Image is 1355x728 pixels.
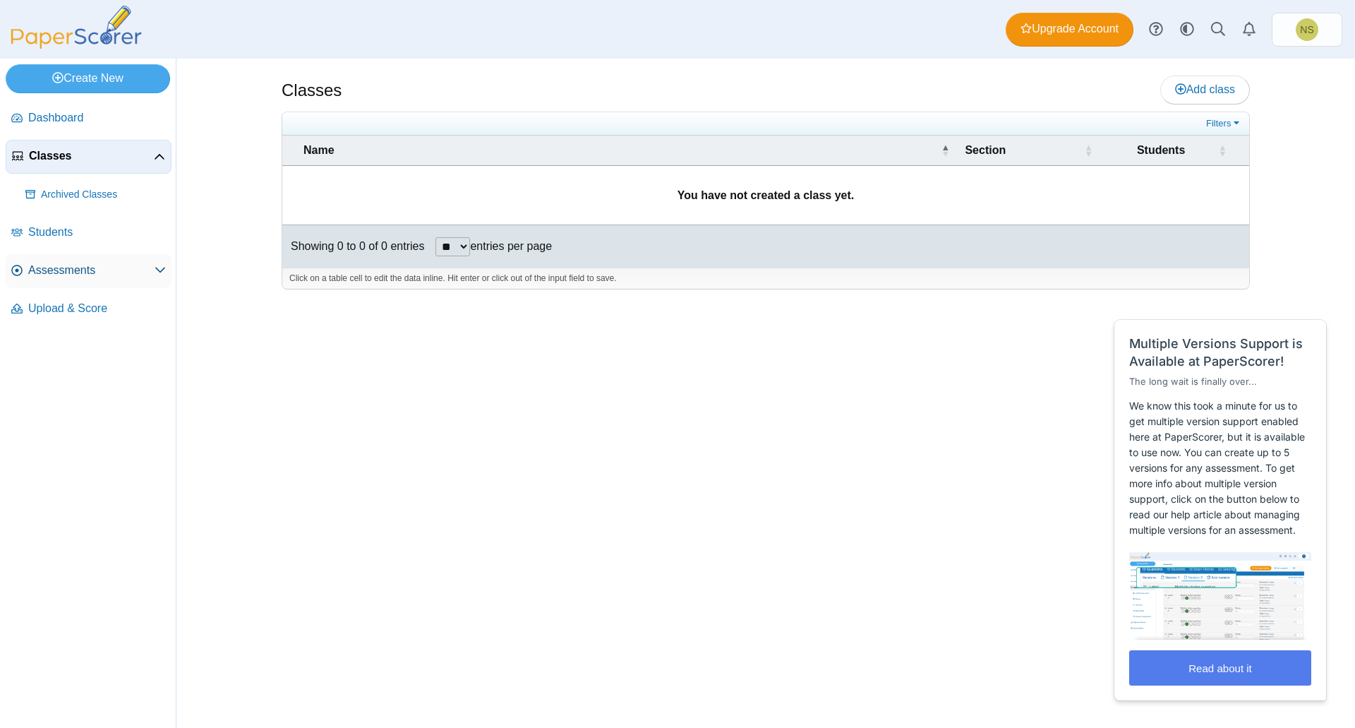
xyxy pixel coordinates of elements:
span: Name [303,144,335,156]
span: Students [28,225,166,240]
a: Classes [6,140,171,174]
a: Archived Classes [20,178,171,212]
div: Showing 0 to 0 of 0 entries [282,225,424,268]
a: Upgrade Account [1006,13,1133,47]
span: Upgrade Account [1020,21,1119,37]
a: Add class [1160,76,1250,104]
span: Students [1137,144,1185,156]
a: Assessments [6,254,171,288]
span: Section [965,144,1006,156]
label: entries per page [470,240,552,252]
a: Students [6,216,171,250]
h1: Classes [282,78,342,102]
a: Dashboard [6,102,171,136]
span: Add class [1175,83,1235,95]
a: Nathan Smith [1272,13,1342,47]
a: PaperScorer [6,39,147,51]
b: You have not created a class yet. [677,189,854,201]
span: Dashboard [28,110,166,126]
iframe: Help Scout Beacon - Messages and Notifications [1107,285,1335,708]
div: Click on a table cell to edit the data inline. Hit enter or click out of the input field to save. [282,268,1249,289]
img: PaperScorer [6,6,147,49]
span: Nathan Smith [1296,18,1318,41]
span: Archived Classes [41,188,166,202]
span: Upload & Score [28,301,166,316]
a: Create New [6,64,170,93]
span: Nathan Smith [1300,25,1313,35]
span: Classes [29,148,154,164]
a: Filters [1203,117,1246,131]
span: Assessments [28,263,155,278]
a: Upload & Score [6,292,171,326]
span: Section : Activate to sort [1084,136,1092,165]
span: Students : Activate to sort [1218,136,1227,165]
span: Name : Activate to invert sorting [941,136,949,165]
a: Alerts [1234,14,1265,45]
